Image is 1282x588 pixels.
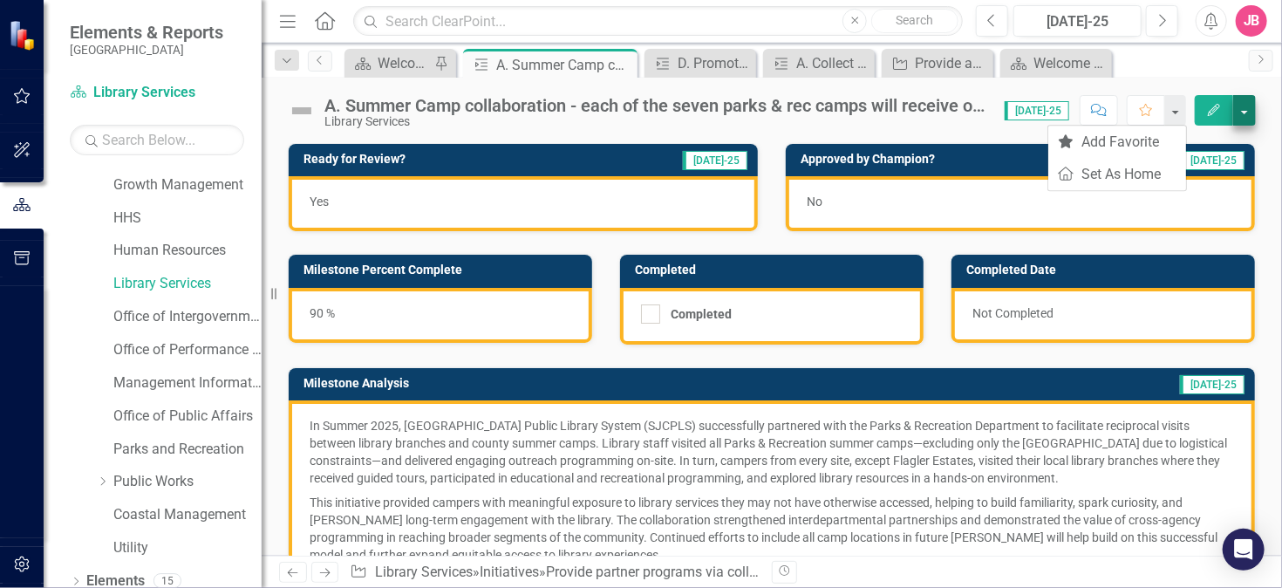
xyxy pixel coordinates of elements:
img: Not Defined [288,97,316,125]
img: ClearPoint Strategy [9,20,39,51]
p: In Summer 2025, [GEOGRAPHIC_DATA] Public Library System (SJCPLS) successfully partnered with the ... [310,417,1234,490]
h3: Completed Date [966,263,1246,277]
div: Welcome Page [1033,52,1108,74]
a: Human Resources [113,241,262,261]
a: Library Services [113,274,262,294]
div: A. Collect Feedback: Gather feedback after each event through surveys or social media. [796,52,870,74]
div: Not Completed [951,288,1255,343]
a: Public Works [113,472,262,492]
a: Coastal Management [113,505,262,525]
a: Management Information Systems [113,373,262,393]
a: HHS [113,209,262,229]
a: Office of Public Affairs [113,407,262,427]
span: Yes [310,195,329,209]
div: [DATE]-25 [1019,11,1135,32]
span: Search [897,13,934,27]
h3: Milestone Percent Complete [303,263,583,277]
div: D. Promote Events: Improve communication and promotion of upcoming events. [678,52,752,74]
a: A. Collect Feedback: Gather feedback after each event through surveys or social media. [767,52,870,74]
a: Growth Management [113,175,262,195]
div: Open Intercom Messenger [1223,529,1265,571]
a: Library Services [70,83,244,103]
div: Provide additional materials and circulation models [915,52,989,74]
a: Initiatives [480,564,539,580]
span: Elements & Reports [70,22,223,43]
h3: Milestone Analysis [303,377,883,390]
div: 90 % [289,288,592,343]
span: [DATE]-25 [1180,375,1244,394]
a: Parks and Recreation [113,440,262,460]
small: [GEOGRAPHIC_DATA] [70,43,223,57]
a: D. Promote Events: Improve communication and promotion of upcoming events. [649,52,752,74]
button: [DATE]-25 [1013,5,1142,37]
div: » » » [350,563,759,583]
a: Provide partner programs via collaboration between Library and Parks & Recreation [546,564,1056,580]
span: [DATE]-25 [1180,151,1244,170]
button: JB [1236,5,1267,37]
h3: Ready for Review? [303,153,574,166]
span: No [807,195,822,209]
a: Welcome Page [1005,52,1108,74]
a: Office of Intergovernmental Affairs [113,307,262,327]
span: [DATE]-25 [683,151,747,170]
button: Search [871,9,958,33]
input: Search ClearPoint... [353,6,963,37]
input: Search Below... [70,125,244,155]
a: Utility [113,538,262,558]
div: Library Services [324,115,987,128]
div: A. Summer Camp collaboration - each of the seven parks & rec camps will receive one library visit... [496,54,633,76]
h3: Completed [635,263,915,277]
a: Add Favorite [1048,126,1186,158]
a: Office of Performance & Transparency [113,340,262,360]
a: Provide additional materials and circulation models [886,52,989,74]
h3: Approved by Champion? [801,153,1099,166]
a: Welcome Page [349,52,430,74]
p: This initiative provided campers with meaningful exposure to library services they may not have o... [310,490,1234,564]
a: Set As Home [1048,158,1186,190]
a: Library Services [375,564,473,580]
div: Welcome Page [378,52,430,74]
div: A. Summer Camp collaboration - each of the seven parks & rec camps will receive one library visit... [324,96,987,115]
span: [DATE]-25 [1005,101,1069,120]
